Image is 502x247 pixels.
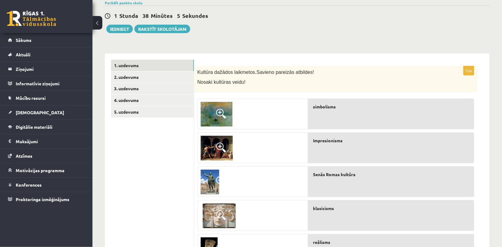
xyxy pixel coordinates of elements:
a: Proktoringa izmēģinājums [8,192,85,206]
a: Konferences [8,178,85,192]
a: Mācību resursi [8,91,85,105]
span: Impresionisms [313,137,343,144]
span: Stunda [119,12,138,19]
span: reālisms [313,239,330,245]
span: [DEMOGRAPHIC_DATA] [16,110,64,115]
span: 1 [114,12,117,19]
a: Maksājumi [8,134,85,148]
a: Atzīmes [8,149,85,163]
span: Aktuāli [16,52,31,57]
a: Informatīvie ziņojumi [8,76,85,91]
span: 5 [177,12,180,19]
span: Mācību resursi [16,95,46,101]
a: Rīgas 1. Tālmācības vidusskola [7,11,56,26]
a: Motivācijas programma [8,163,85,177]
span: Motivācijas programma [16,168,64,173]
a: 2. uzdevums [111,71,194,83]
span: Sākums [16,37,31,43]
a: Digitālie materiāli [8,120,85,134]
img: 5.jpg [201,170,219,194]
a: Parādīt punktu skalu [105,0,142,5]
span: Senās Romas kultūra [313,171,356,178]
span: Proktoringa izmēģinājums [16,196,69,202]
img: 9.jpg [201,204,238,228]
button: Iesniegt [106,25,133,33]
span: simbolisms [313,103,336,110]
span: klasicisms [313,205,334,212]
a: Ziņojumi [8,62,85,76]
a: 1. uzdevums [111,60,194,71]
p: 10p [463,66,474,75]
a: Sākums [8,33,85,47]
img: 7.jpg [201,136,233,160]
span: Atzīmes [16,153,32,159]
span: Digitālie materiāli [16,124,52,130]
span: Sekundes [182,12,208,19]
a: 3. uzdevums [111,83,194,94]
a: Rakstīt skolotājam [134,25,190,33]
img: 2.png [201,102,232,127]
legend: Maksājumi [16,134,85,148]
a: 4. uzdevums [111,95,194,106]
span: Savieno pareizās atbildes! [257,70,314,75]
span: Konferences [16,182,42,188]
a: 5. uzdevums [111,106,194,118]
span: Kultūra dažādos laikmetos. [197,70,257,75]
span: 38 [142,12,149,19]
legend: Informatīvie ziņojumi [16,76,85,91]
a: Aktuāli [8,47,85,62]
legend: Ziņojumi [16,62,85,76]
span: Minūtes [151,12,173,19]
span: Nosaki kultūras veidu! [197,79,246,85]
a: [DEMOGRAPHIC_DATA] [8,105,85,119]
